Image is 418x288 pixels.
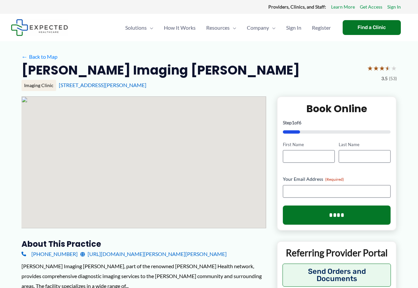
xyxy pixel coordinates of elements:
nav: Primary Site Navigation [120,16,336,39]
span: ★ [391,62,397,74]
h2: [PERSON_NAME] Imaging [PERSON_NAME] [21,62,300,78]
span: Sign In [286,16,301,39]
button: Send Orders and Documents [283,264,391,287]
strong: Providers, Clinics, and Staff: [268,4,326,10]
span: Menu Toggle [230,16,236,39]
a: Get Access [360,3,382,11]
span: ★ [385,62,391,74]
a: [PHONE_NUMBER] [21,249,78,259]
h3: About this practice [21,239,266,249]
a: ←Back to Map [21,52,57,62]
label: First Name [283,142,335,148]
span: 3.5 [381,74,388,83]
span: Register [312,16,331,39]
div: Imaging Clinic [21,80,56,91]
span: 6 [299,120,301,125]
label: Last Name [339,142,391,148]
a: Register [307,16,336,39]
a: ResourcesMenu Toggle [201,16,242,39]
img: Expected Healthcare Logo - side, dark font, small [11,19,68,36]
span: Menu Toggle [147,16,153,39]
span: Menu Toggle [269,16,276,39]
a: [STREET_ADDRESS][PERSON_NAME] [59,82,146,88]
p: Step of [283,120,391,125]
span: ← [21,53,28,60]
a: [URL][DOMAIN_NAME][PERSON_NAME][PERSON_NAME] [80,249,227,259]
span: 1 [292,120,294,125]
a: CompanyMenu Toggle [242,16,281,39]
p: Referring Provider Portal [283,247,391,259]
a: SolutionsMenu Toggle [120,16,159,39]
span: How It Works [164,16,196,39]
span: ★ [373,62,379,74]
a: How It Works [159,16,201,39]
span: ★ [367,62,373,74]
label: Your Email Address [283,176,391,182]
h2: Book Online [283,102,391,115]
a: Find a Clinic [343,20,401,35]
span: (Required) [325,177,344,182]
a: Learn More [331,3,355,11]
span: Resources [206,16,230,39]
span: (53) [389,74,397,83]
span: ★ [379,62,385,74]
span: Solutions [125,16,147,39]
a: Sign In [387,3,401,11]
a: Sign In [281,16,307,39]
span: Company [247,16,269,39]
